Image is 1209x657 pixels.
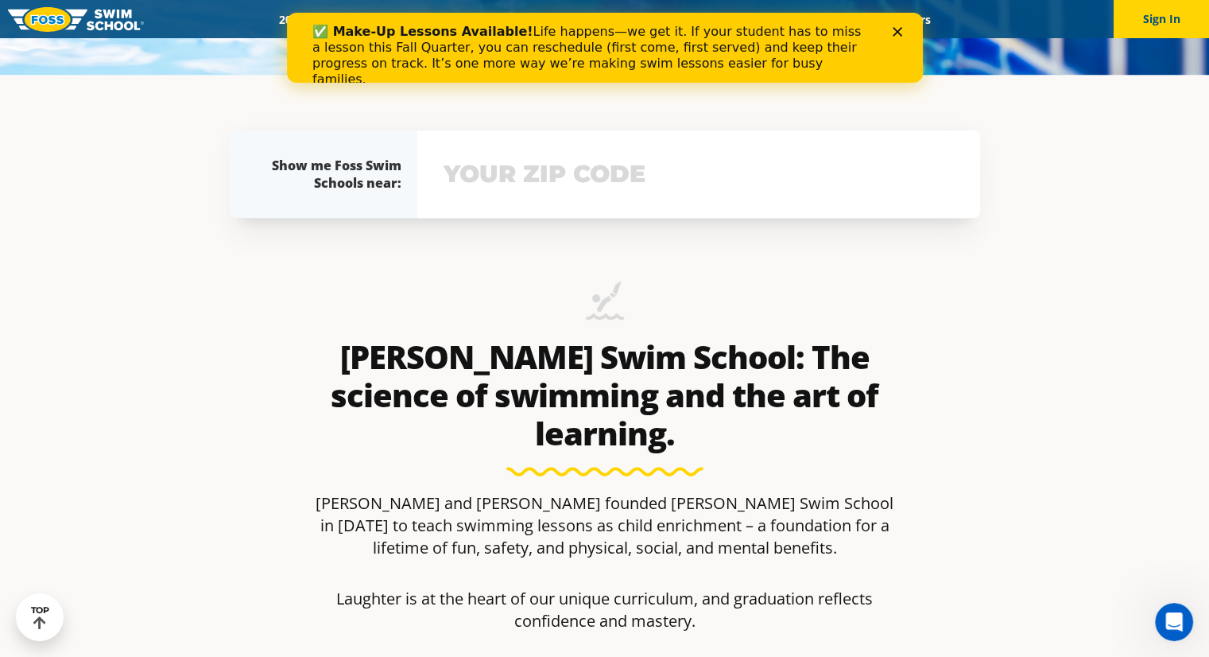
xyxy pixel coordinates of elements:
img: icon-swimming-diving-2.png [586,282,624,330]
h2: [PERSON_NAME] Swim School: The science of swimming and the art of learning. [309,338,901,453]
div: Close [606,14,622,24]
img: FOSS Swim School Logo [8,7,144,32]
iframe: Intercom live chat [1155,603,1193,641]
iframe: Intercom live chat banner [287,13,923,83]
div: TOP [31,605,49,630]
p: Laughter is at the heart of our unique curriculum, and graduation reflects confidence and mastery. [309,588,901,632]
a: Blog [827,12,878,27]
div: Life happens—we get it. If your student has to miss a lesson this Fall Quarter, you can reschedul... [25,11,585,75]
input: YOUR ZIP CODE [440,151,958,197]
a: 2025 Calendar [265,12,365,27]
a: Careers [878,12,944,27]
a: About FOSS [571,12,660,27]
a: Swim Path® Program [432,12,571,27]
p: [PERSON_NAME] and [PERSON_NAME] founded [PERSON_NAME] Swim School in [DATE] to teach swimming les... [309,492,901,559]
a: Swim Like [PERSON_NAME] [660,12,828,27]
b: ✅ Make-Up Lessons Available! [25,11,246,26]
a: Schools [365,12,432,27]
div: Show me Foss Swim Schools near: [262,157,401,192]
